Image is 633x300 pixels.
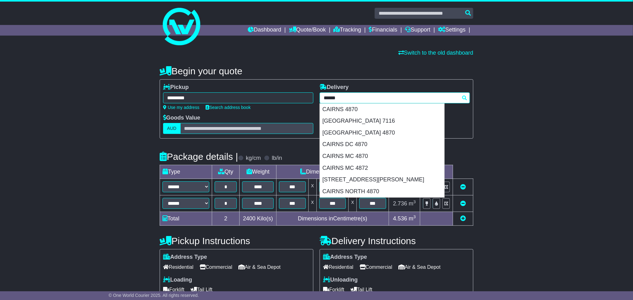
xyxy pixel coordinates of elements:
[308,195,316,212] td: x
[460,200,466,207] a: Remove this item
[163,115,200,121] label: Goods Value
[248,25,281,36] a: Dashboard
[109,293,199,298] span: © One World Courier 2025. All rights reserved.
[277,165,389,179] td: Dimensions (L x W x H)
[272,155,282,162] label: lb/in
[320,139,444,150] div: CAIRNS DC 4870
[277,212,389,226] td: Dimensions in Centimetre(s)
[320,115,444,127] div: [GEOGRAPHIC_DATA] 7116
[460,215,466,222] a: Add new item
[163,84,189,91] label: Pickup
[200,262,232,272] span: Commercial
[409,215,416,222] span: m
[160,151,238,162] h4: Package details |
[163,262,193,272] span: Residential
[320,150,444,162] div: CAIRNS MC 4870
[398,50,473,56] a: Switch to the old dashboard
[334,25,361,36] a: Tracking
[393,200,407,207] span: 2.736
[413,214,416,219] sup: 3
[206,105,251,110] a: Search address book
[160,165,212,179] td: Type
[160,236,313,246] h4: Pickup Instructions
[460,184,466,190] a: Remove this item
[212,212,240,226] td: 2
[289,25,326,36] a: Quote/Book
[163,254,207,261] label: Address Type
[413,199,416,204] sup: 3
[323,262,353,272] span: Residential
[349,195,357,212] td: x
[239,262,281,272] span: Air & Sea Depot
[320,127,444,139] div: [GEOGRAPHIC_DATA] 4870
[308,179,316,195] td: x
[163,105,199,110] a: Use my address
[320,162,444,174] div: CAIRNS MC 4872
[323,254,367,261] label: Address Type
[212,165,240,179] td: Qty
[240,212,277,226] td: Kilo(s)
[323,277,358,283] label: Unloading
[163,277,192,283] label: Loading
[163,285,184,294] span: Forklift
[405,25,431,36] a: Support
[191,285,212,294] span: Tail Lift
[163,123,181,134] label: AUD
[246,155,261,162] label: kg/cm
[320,104,444,116] div: CAIRNS 4870
[240,165,277,179] td: Weight
[320,186,444,198] div: CAIRNS NORTH 4870
[360,262,392,272] span: Commercial
[438,25,466,36] a: Settings
[243,215,256,222] span: 2400
[320,236,473,246] h4: Delivery Instructions
[409,200,416,207] span: m
[320,84,349,91] label: Delivery
[160,66,473,76] h4: Begin your quote
[369,25,397,36] a: Financials
[320,174,444,186] div: [STREET_ADDRESS][PERSON_NAME]
[399,262,441,272] span: Air & Sea Depot
[323,285,344,294] span: Forklift
[160,212,212,226] td: Total
[351,285,372,294] span: Tail Lift
[393,215,407,222] span: 4.536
